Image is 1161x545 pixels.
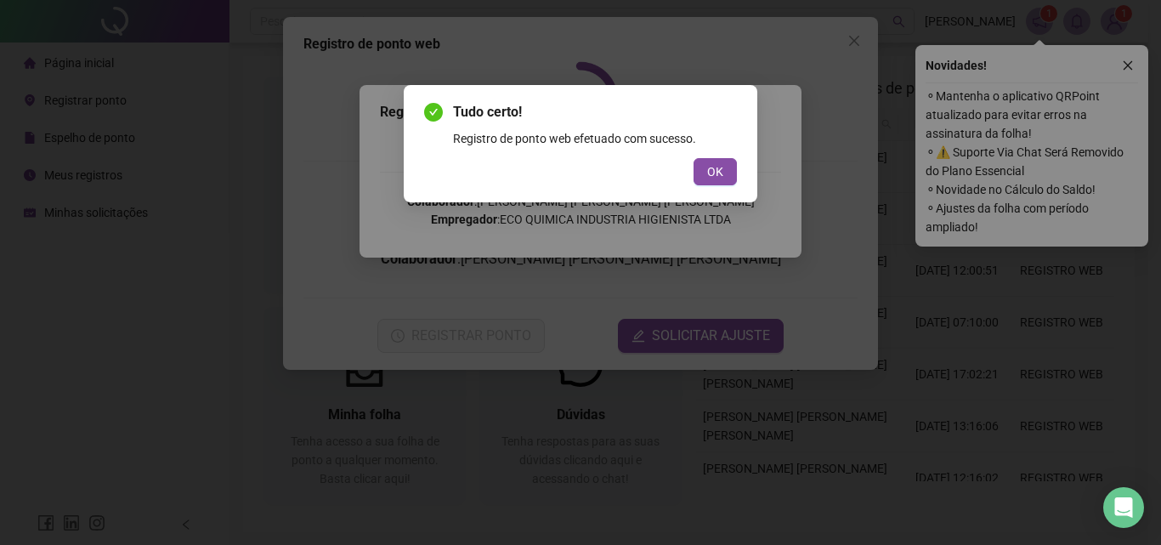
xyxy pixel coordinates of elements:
span: check-circle [424,103,443,122]
div: Registro de ponto web efetuado com sucesso. [453,129,737,148]
span: OK [707,162,723,181]
button: OK [694,158,737,185]
div: Open Intercom Messenger [1103,487,1144,528]
span: Tudo certo! [453,102,737,122]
